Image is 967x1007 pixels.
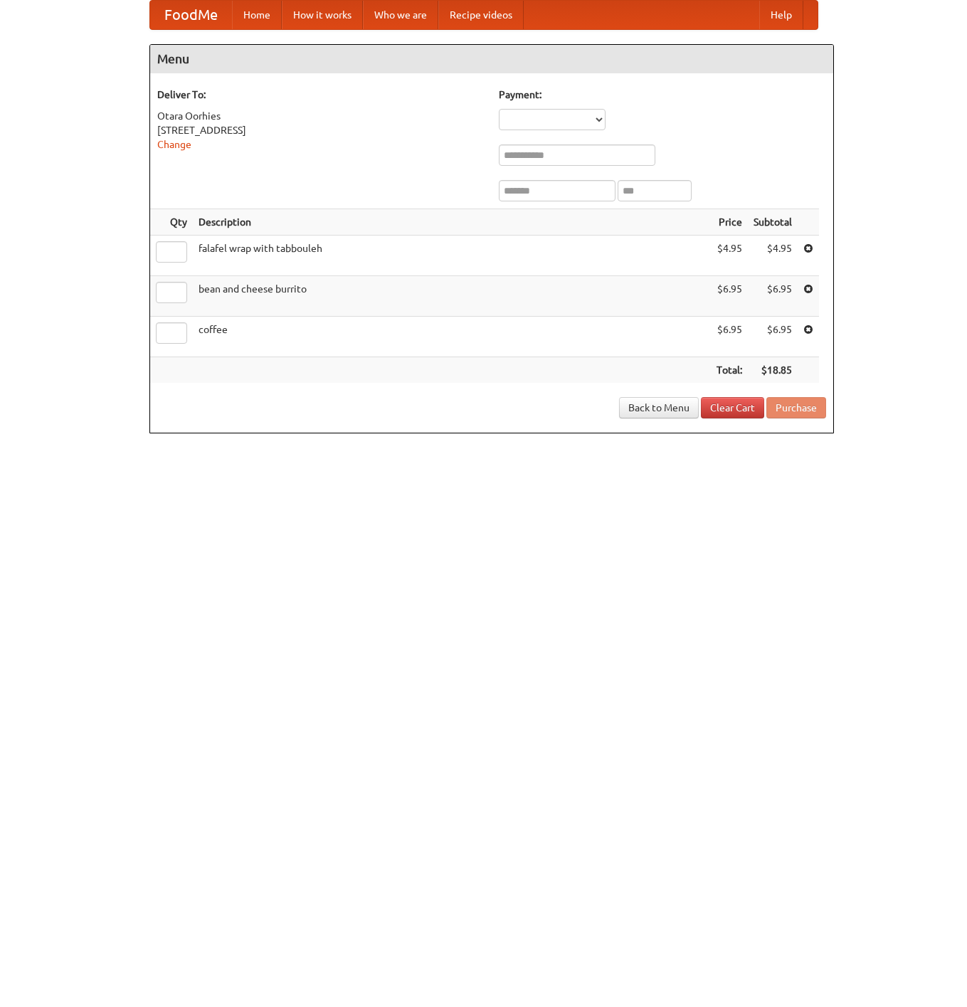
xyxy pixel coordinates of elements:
th: Subtotal [748,209,798,236]
td: $6.95 [711,276,748,317]
th: Total: [711,357,748,384]
th: $18.85 [748,357,798,384]
a: FoodMe [150,1,232,29]
th: Price [711,209,748,236]
div: [STREET_ADDRESS] [157,123,485,137]
h5: Deliver To: [157,88,485,102]
a: Change [157,139,191,150]
a: Back to Menu [619,397,699,418]
td: bean and cheese burrito [193,276,711,317]
a: How it works [282,1,363,29]
td: $4.95 [748,236,798,276]
td: $6.95 [748,276,798,317]
th: Qty [150,209,193,236]
td: falafel wrap with tabbouleh [193,236,711,276]
a: Recipe videos [438,1,524,29]
td: $6.95 [711,317,748,357]
a: Who we are [363,1,438,29]
td: $4.95 [711,236,748,276]
td: coffee [193,317,711,357]
td: $6.95 [748,317,798,357]
a: Clear Cart [701,397,764,418]
a: Home [232,1,282,29]
h4: Menu [150,45,833,73]
h5: Payment: [499,88,826,102]
div: Otara Oorhies [157,109,485,123]
button: Purchase [766,397,826,418]
a: Help [759,1,803,29]
th: Description [193,209,711,236]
